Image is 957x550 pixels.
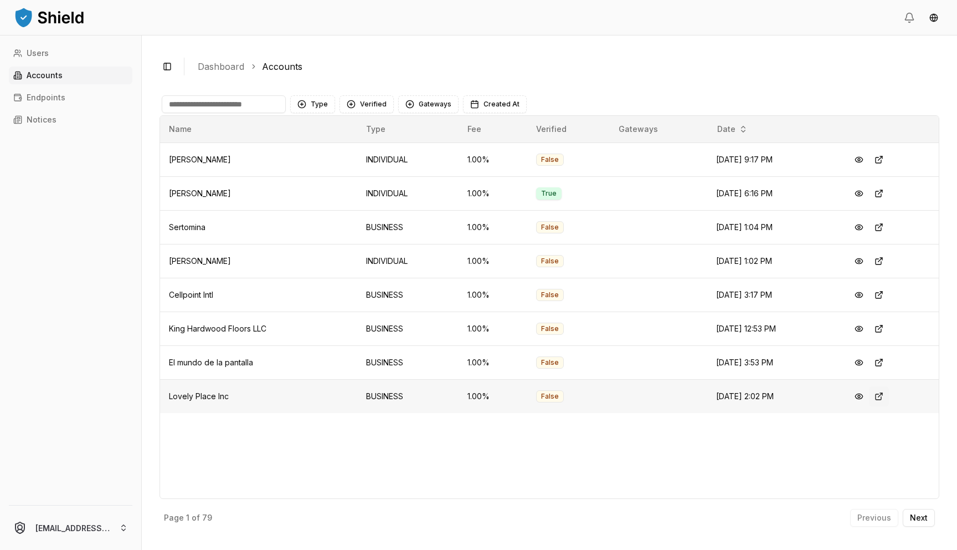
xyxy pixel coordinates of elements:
span: [DATE] 1:04 PM [716,222,773,232]
span: 1.00 % [467,324,490,333]
button: [EMAIL_ADDRESS][DOMAIN_NAME] [4,510,137,546]
button: Gateways [398,95,459,113]
span: 1.00 % [467,256,490,266]
a: Endpoints [9,89,132,106]
td: BUSINESS [357,278,459,312]
p: [EMAIL_ADDRESS][DOMAIN_NAME] [35,522,110,534]
span: 1.00 % [467,290,490,299]
a: Accounts [262,60,302,73]
p: Users [27,49,49,57]
p: Next [910,514,928,522]
span: [PERSON_NAME] [169,155,231,164]
button: Next [903,509,935,527]
th: Gateways [610,116,707,142]
span: [DATE] 6:16 PM [716,189,773,198]
span: [PERSON_NAME] [169,189,231,198]
p: Endpoints [27,94,65,101]
span: [DATE] 1:02 PM [716,256,772,266]
th: Fee [459,116,527,142]
span: Sertomina [169,222,205,232]
button: Date [713,120,752,138]
span: El mundo de la pantalla [169,358,253,367]
span: [DATE] 2:02 PM [716,391,774,401]
td: INDIVIDUAL [357,142,459,176]
nav: breadcrumb [198,60,930,73]
td: BUSINESS [357,379,459,413]
th: Name [160,116,357,142]
span: [PERSON_NAME] [169,256,231,266]
span: [DATE] 9:17 PM [716,155,773,164]
td: INDIVIDUAL [357,176,459,210]
span: [DATE] 3:53 PM [716,358,773,367]
span: 1.00 % [467,155,490,164]
a: Dashboard [198,60,244,73]
a: Notices [9,111,132,129]
span: Cellpoint Intl [169,290,213,299]
span: [DATE] 3:17 PM [716,290,772,299]
td: BUSINESS [357,210,459,244]
span: 1.00 % [467,189,490,198]
td: BUSINESS [357,312,459,345]
span: Created At [483,100,519,109]
span: 1.00 % [467,391,490,401]
button: Created At [463,95,527,113]
th: Type [357,116,459,142]
span: 1.00 % [467,222,490,232]
span: Lovely Place Inc [169,391,229,401]
p: Accounts [27,72,63,79]
p: 79 [202,514,212,522]
td: INDIVIDUAL [357,244,459,278]
p: 1 [186,514,189,522]
a: Accounts [9,67,132,84]
span: King Hardwood Floors LLC [169,324,266,333]
a: Users [9,44,132,62]
th: Verified [527,116,610,142]
p: Page [164,514,184,522]
p: of [192,514,200,522]
p: Notices [27,116,56,124]
button: Type [290,95,335,113]
td: BUSINESS [357,345,459,379]
img: ShieldPay Logo [13,6,85,28]
span: 1.00 % [467,358,490,367]
span: [DATE] 12:53 PM [716,324,776,333]
button: Verified [339,95,394,113]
